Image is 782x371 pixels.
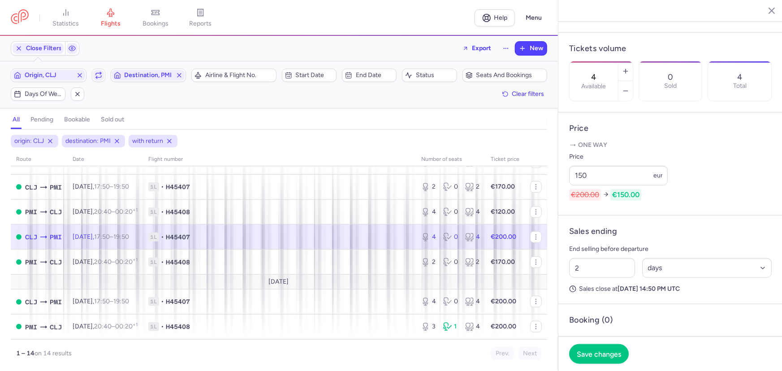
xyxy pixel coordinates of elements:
[143,153,416,166] th: Flight number
[520,9,547,26] button: Menu
[161,297,164,306] span: •
[43,8,88,28] a: statistics
[491,298,516,305] strong: €200.00
[491,183,515,190] strong: €170.00
[569,285,772,293] p: Sales close at
[143,20,168,28] span: bookings
[569,141,772,150] p: One way
[577,350,621,358] span: Save changes
[569,189,601,201] span: €200.00
[53,20,79,28] span: statistics
[494,14,508,21] span: Help
[94,298,110,305] time: 17:50
[499,87,547,101] button: Clear filters
[148,297,159,306] span: 1L
[11,9,29,26] a: CitizenPlane red outlined logo
[569,258,635,278] input: ##
[191,69,277,82] button: Airline & Flight No.
[342,69,397,82] button: End date
[161,258,164,267] span: •
[94,208,112,216] time: 20:40
[113,233,129,241] time: 19:50
[465,297,480,306] div: 4
[50,232,62,242] span: Son Sant Joan Airport, Palma, Spain
[443,297,458,306] div: 0
[443,258,458,267] div: 0
[73,298,129,305] span: [DATE],
[67,153,143,166] th: date
[737,73,742,82] p: 4
[25,232,37,242] span: Cluj Napoca International Airport, Cluj-Napoca, Romania
[416,153,485,166] th: number of seats
[166,322,190,331] span: H45408
[25,182,37,192] span: Cluj Napoca International Airport, Cluj-Napoca, Romania
[443,182,458,191] div: 0
[14,137,44,146] span: origin: CLJ
[101,20,121,28] span: flights
[569,151,668,162] label: Price
[148,233,159,242] span: 1L
[132,137,163,146] span: with return
[113,298,129,305] time: 19:50
[101,116,124,124] h4: sold out
[205,72,273,79] span: Airline & Flight No.
[269,278,289,285] span: [DATE]
[476,72,544,79] span: Seats and bookings
[25,91,62,98] span: Days of week
[25,72,73,79] span: Origin, CLJ
[73,323,138,330] span: [DATE],
[653,172,663,179] span: eur
[115,323,138,330] time: 00:20
[133,207,138,213] sup: +1
[465,207,480,216] div: 4
[465,182,480,191] div: 2
[569,166,668,185] input: ---
[13,116,20,124] h4: all
[668,73,673,82] p: 0
[178,8,223,28] a: reports
[569,332,772,354] p: This flight has no booking at this time.
[50,257,62,267] span: CLJ
[421,258,436,267] div: 2
[356,72,393,79] span: End date
[94,233,110,241] time: 17:50
[189,20,212,28] span: reports
[161,322,164,331] span: •
[166,258,190,267] span: H45408
[569,43,772,54] h4: Tickets volume
[569,244,772,255] p: End selling before departure
[421,322,436,331] div: 3
[733,82,747,90] p: Total
[94,258,112,266] time: 20:40
[73,183,129,190] span: [DATE],
[166,182,190,191] span: H45407
[296,72,333,79] span: Start date
[25,257,37,267] span: PMI
[569,226,617,237] h4: Sales ending
[88,8,133,28] a: flights
[581,83,606,90] label: Available
[282,69,337,82] button: Start date
[664,82,677,90] p: Sold
[125,72,173,79] span: Destination, PMI
[148,182,159,191] span: 1L
[475,9,515,26] a: Help
[421,182,436,191] div: 2
[11,153,67,166] th: route
[94,323,112,330] time: 20:40
[421,297,436,306] div: 4
[50,322,62,332] span: Cluj Napoca International Airport, Cluj-Napoca, Romania
[50,297,62,307] span: Son Sant Joan Airport, Palma, Spain
[133,257,138,263] sup: +1
[465,233,480,242] div: 4
[16,349,35,357] strong: 1 – 14
[148,207,159,216] span: 1L
[610,189,641,201] span: €150.00
[50,207,62,217] span: Cluj Napoca International Airport, Cluj-Napoca, Romania
[94,298,129,305] span: –
[618,285,680,293] strong: [DATE] 14:50 PM UTC
[569,344,629,364] button: Save changes
[465,258,480,267] div: 2
[25,297,37,307] span: Cluj Napoca International Airport, Cluj-Napoca, Romania
[94,183,129,190] span: –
